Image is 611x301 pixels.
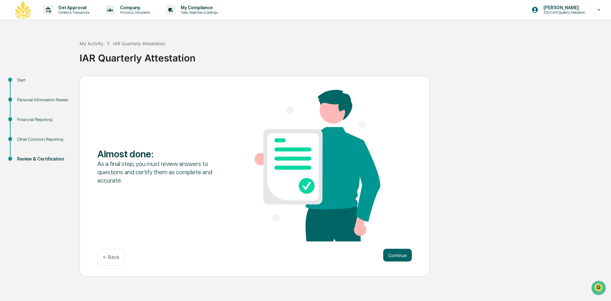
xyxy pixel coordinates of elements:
div: My Activity [80,41,103,46]
a: 🗄️Attestations [44,78,81,89]
p: Company [115,5,153,10]
p: [PERSON_NAME] [538,5,588,10]
iframe: Open customer support [591,280,608,297]
button: Start new chat [108,51,116,58]
button: Continue [383,249,412,262]
a: 🔎Data Lookup [4,90,43,101]
img: Almost done [255,90,380,241]
div: Almost done : [97,148,223,160]
p: Policies & Documents [115,10,153,15]
div: IAR Quarterly Attestation [80,47,608,64]
p: My Compliance [176,5,221,10]
div: 🖐️ [6,81,11,86]
p: Content & Transactions [53,10,93,15]
div: Start [17,77,69,83]
div: Personal Information Review [17,97,69,103]
p: Data, Deadlines & Settings [176,10,221,15]
p: ← Back [103,254,119,260]
img: logo [15,1,31,19]
a: 🖐️Preclearance [4,78,44,89]
p: Get Approval [53,5,93,10]
span: Preclearance [13,80,41,87]
a: Powered byPylon [45,108,77,113]
div: 🔎 [6,93,11,98]
div: Other Common Reporting [17,136,69,143]
div: Review & Certification [17,156,69,162]
div: 🗄️ [46,81,51,86]
p: How can we help? [6,13,116,24]
div: As a final step, you must review answers to questions and certify them as complete and accurate. [97,160,223,184]
span: Attestations [53,80,79,87]
div: Financial Reporting [17,116,69,123]
div: We're available if you need us! [22,55,81,60]
span: Data Lookup [13,92,40,99]
img: 1746055101610-c473b297-6a78-478c-a979-82029cc54cd1 [6,49,18,60]
span: Pylon [63,108,77,113]
div: IAR Quarterly Attestation [113,41,165,46]
div: Start new chat [22,49,104,55]
p: 4Q24 IAR Quaterly Attestation [538,10,588,15]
